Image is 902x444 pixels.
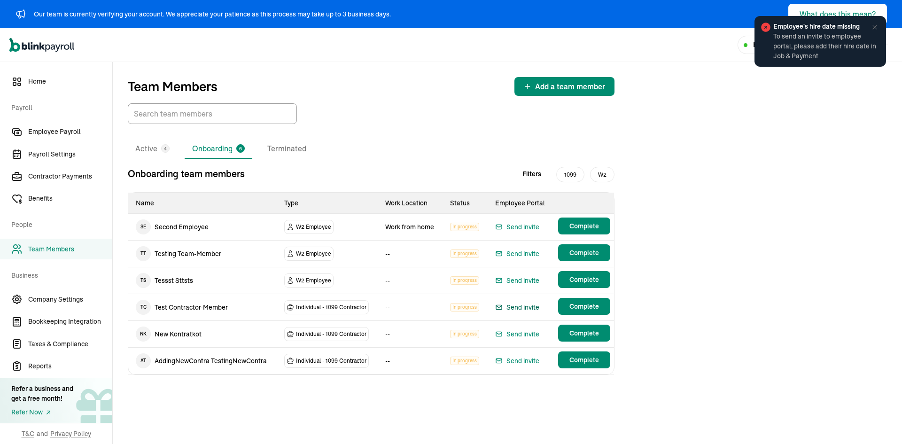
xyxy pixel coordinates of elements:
span: T S [136,273,151,288]
li: Onboarding [185,139,252,159]
button: Send invite [495,328,539,340]
button: Complete [558,325,610,342]
span: In progress [450,276,479,285]
span: Complete [569,355,599,365]
button: Send invite [495,275,539,286]
span: Work from home [385,223,434,231]
iframe: Chat Widget [855,399,902,444]
span: -- [385,303,390,312]
button: Complete [558,271,610,288]
span: People [11,210,107,237]
span: Business [11,261,107,288]
button: Add a team member [514,77,614,96]
span: In progress [450,303,479,312]
span: 1099 [556,167,584,182]
span: N K [136,327,151,342]
th: Status [443,193,487,214]
span: -- [385,357,390,365]
span: -- [385,249,390,258]
span: Privacy Policy [50,429,91,438]
span: W2 Employee [296,276,331,285]
span: Reports [28,361,112,371]
button: Send invite [495,302,539,313]
th: Name [128,193,277,214]
span: Complete [569,328,599,338]
td: AddingNewContra TestingNewContra [128,348,277,374]
span: Contractor Payments [28,171,112,181]
span: In progress [450,223,479,231]
button: Send invite [495,221,539,233]
button: Send invite [495,355,539,366]
span: Taxes & Compliance [28,339,112,349]
span: Company Settings [28,295,112,304]
span: Add a team member [535,81,605,92]
button: Help [738,36,786,54]
span: -- [385,330,390,338]
td: Second employee [128,214,277,240]
span: Employee's hire date missing [773,22,877,31]
span: 4 [164,145,167,152]
button: Complete [558,244,610,261]
span: To send an invite to employee portal, please add their hire date in Job & Payment [773,31,877,61]
span: Individual - 1099 Contractor [296,303,366,312]
span: W2 Employee [296,222,331,232]
span: 6 [239,145,242,152]
li: Active [128,139,177,159]
span: Employee Portal [495,199,545,207]
span: Complete [569,248,599,257]
span: Bookkeeping Integration [28,317,112,327]
th: Work Location [378,193,443,214]
span: Payroll Settings [28,149,112,159]
li: Terminated [260,139,314,159]
div: Our team is currently verifying your account. We appreciate your patience as this process may tak... [34,9,391,19]
span: T&C [22,429,34,438]
nav: Global [9,31,74,59]
a: Refer Now [11,407,73,417]
span: Complete [569,221,599,231]
button: Complete [558,298,610,315]
div: Refer a business and get a free month! [11,384,73,404]
button: Complete [558,351,610,368]
span: Individual - 1099 Contractor [296,329,366,339]
span: T C [136,300,151,315]
span: Benefits [28,194,112,203]
span: Complete [569,302,599,311]
span: W2 Employee [296,249,331,258]
span: Individual - 1099 Contractor [296,356,366,366]
button: Send invite [495,248,539,259]
p: Onboarding team members [128,167,245,181]
button: Complete [558,218,610,234]
th: Type [277,193,378,214]
span: S E [136,219,151,234]
span: Complete [569,275,599,284]
td: Tessst sttsts [128,267,277,294]
span: Team Members [28,244,112,254]
span: -- [385,276,390,285]
span: A T [136,353,151,368]
p: Team Members [128,79,218,94]
span: T T [136,246,151,261]
td: New kontratkot [128,321,277,347]
span: Filters [522,169,541,179]
td: Test contractor-member [128,294,277,320]
td: Testing team-member [128,241,277,267]
span: In progress [450,249,479,258]
span: In progress [450,330,479,338]
span: In progress [450,357,479,365]
span: W2 [590,167,614,182]
input: TextInput [128,103,297,124]
span: Employee Payroll [28,127,112,137]
span: Home [28,77,112,86]
button: What does this mean? [788,4,887,24]
span: Payroll [11,93,107,120]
